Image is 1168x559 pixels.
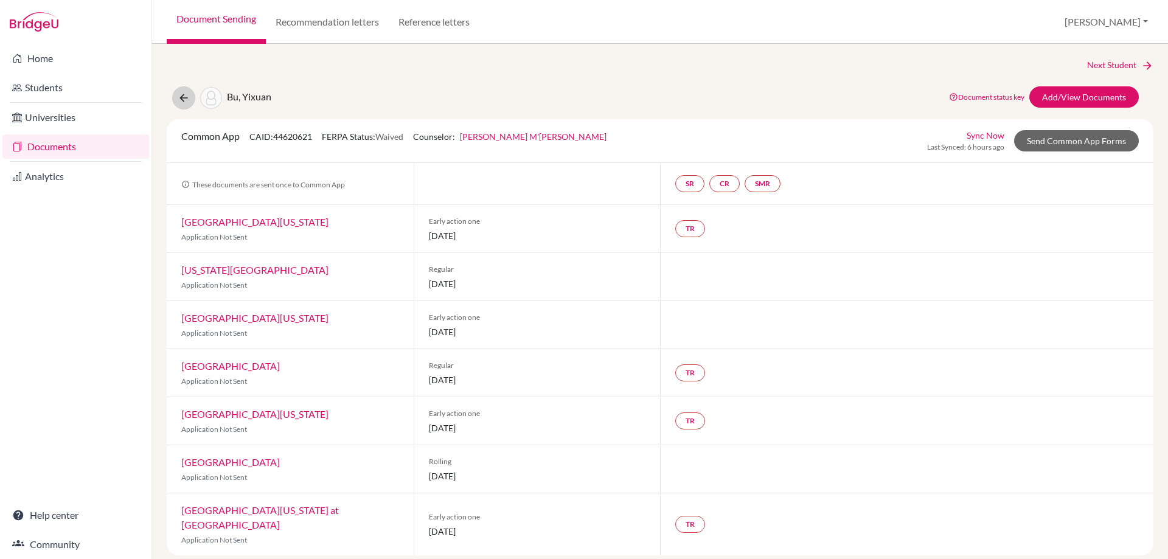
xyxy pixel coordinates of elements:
[675,220,705,237] a: TR
[429,325,646,338] span: [DATE]
[181,130,240,142] span: Common App
[709,175,740,192] a: CR
[227,91,271,102] span: Bu, Yixuan
[181,180,345,189] span: These documents are sent once to Common App
[2,532,149,557] a: Community
[429,312,646,323] span: Early action one
[429,512,646,523] span: Early action one
[675,516,705,533] a: TR
[2,503,149,527] a: Help center
[429,373,646,386] span: [DATE]
[429,422,646,434] span: [DATE]
[181,360,280,372] a: [GEOGRAPHIC_DATA]
[2,164,149,189] a: Analytics
[249,131,312,142] span: CAID: 44620621
[322,131,403,142] span: FERPA Status:
[429,216,646,227] span: Early action one
[181,408,328,420] a: [GEOGRAPHIC_DATA][US_STATE]
[181,377,247,386] span: Application Not Sent
[949,92,1024,102] a: Document status key
[429,408,646,419] span: Early action one
[2,134,149,159] a: Documents
[675,175,704,192] a: SR
[181,216,328,227] a: [GEOGRAPHIC_DATA][US_STATE]
[1029,86,1139,108] a: Add/View Documents
[429,229,646,242] span: [DATE]
[2,105,149,130] a: Universities
[181,328,247,338] span: Application Not Sent
[429,264,646,275] span: Regular
[1014,130,1139,151] a: Send Common App Forms
[181,473,247,482] span: Application Not Sent
[429,360,646,371] span: Regular
[429,525,646,538] span: [DATE]
[181,504,339,530] a: [GEOGRAPHIC_DATA][US_STATE] at [GEOGRAPHIC_DATA]
[745,175,780,192] a: SMR
[1059,10,1153,33] button: [PERSON_NAME]
[413,131,607,142] span: Counselor:
[927,142,1004,153] span: Last Synced: 6 hours ago
[460,131,607,142] a: [PERSON_NAME] M'[PERSON_NAME]
[181,456,280,468] a: [GEOGRAPHIC_DATA]
[429,456,646,467] span: Rolling
[181,535,247,544] span: Application Not Sent
[429,277,646,290] span: [DATE]
[181,280,247,290] span: Application Not Sent
[1087,58,1153,72] a: Next Student
[2,75,149,100] a: Students
[181,312,328,324] a: [GEOGRAPHIC_DATA][US_STATE]
[675,364,705,381] a: TR
[967,129,1004,142] a: Sync Now
[181,425,247,434] span: Application Not Sent
[2,46,149,71] a: Home
[675,412,705,429] a: TR
[429,470,646,482] span: [DATE]
[10,12,58,32] img: Bridge-U
[181,232,247,241] span: Application Not Sent
[181,264,328,276] a: [US_STATE][GEOGRAPHIC_DATA]
[375,131,403,142] span: Waived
